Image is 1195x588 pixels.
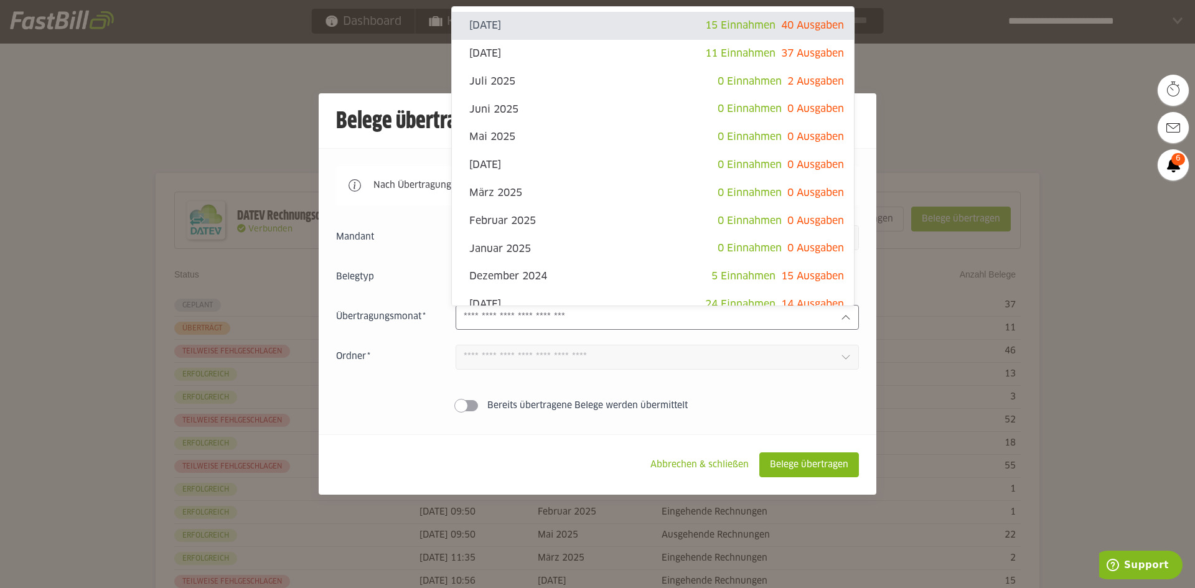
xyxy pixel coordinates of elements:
sl-option: [DATE] [452,40,854,68]
span: 0 Einnahmen [718,188,782,198]
sl-button: Abbrechen & schließen [640,452,759,477]
span: 14 Ausgaben [781,299,844,309]
iframe: Öffnet ein Widget, in dem Sie weitere Informationen finden [1099,551,1183,582]
span: 40 Ausgaben [781,21,844,30]
sl-option: Juni 2025 [452,95,854,123]
sl-option: Januar 2025 [452,235,854,263]
span: 11 Einnahmen [705,49,776,58]
span: 2 Ausgaben [787,77,844,86]
sl-option: März 2025 [452,179,854,207]
span: 5 Einnahmen [711,271,776,281]
span: 0 Ausgaben [787,160,844,170]
span: 15 Einnahmen [705,21,776,30]
sl-option: [DATE] [452,291,854,319]
span: 37 Ausgaben [781,49,844,58]
span: 0 Ausgaben [787,188,844,198]
span: 0 Einnahmen [718,160,782,170]
span: 0 Ausgaben [787,243,844,253]
span: 0 Einnahmen [718,132,782,142]
sl-switch: Bereits übertragene Belege werden übermittelt [336,399,859,412]
sl-option: [DATE] [452,12,854,40]
span: 24 Einnahmen [705,299,776,309]
span: 0 Ausgaben [787,216,844,226]
a: 6 [1158,149,1189,180]
sl-option: Juli 2025 [452,68,854,96]
span: 0 Einnahmen [718,104,782,114]
span: 0 Einnahmen [718,77,782,86]
sl-option: Februar 2025 [452,207,854,235]
sl-option: Mai 2025 [452,123,854,151]
span: 15 Ausgaben [781,271,844,281]
sl-option: Dezember 2024 [452,263,854,291]
sl-button: Belege übertragen [759,452,859,477]
span: 6 [1171,153,1185,166]
span: 0 Einnahmen [718,243,782,253]
span: 0 Ausgaben [787,132,844,142]
sl-option: [DATE] [452,151,854,179]
span: 0 Ausgaben [787,104,844,114]
span: 0 Einnahmen [718,216,782,226]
